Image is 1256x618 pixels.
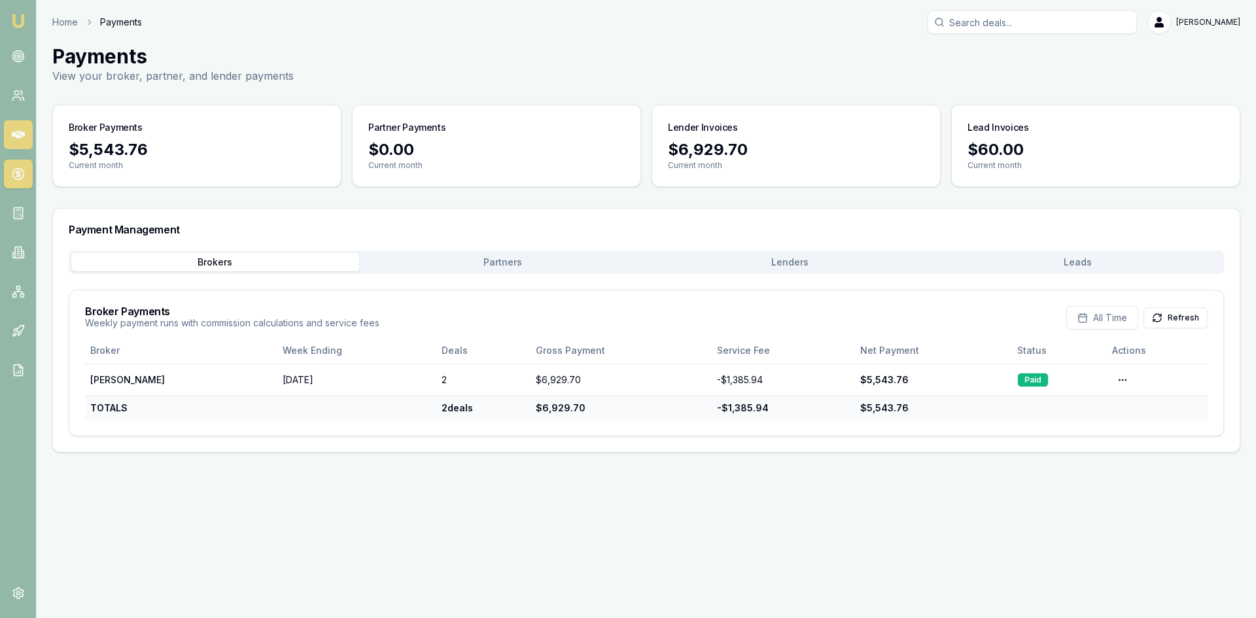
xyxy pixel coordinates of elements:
nav: breadcrumb [52,16,142,29]
button: Lenders [646,253,934,271]
th: Service Fee [712,337,856,364]
p: Current month [69,160,325,171]
span: All Time [1093,311,1127,324]
p: Current month [668,160,924,171]
div: 2 deals [442,402,526,415]
th: Deals [436,337,531,364]
th: Status [1012,337,1107,364]
td: [DATE] [277,364,436,396]
th: Gross Payment [531,337,711,364]
h1: Payments [52,44,294,68]
th: Actions [1107,337,1208,364]
button: Refresh [1143,307,1208,328]
div: [PERSON_NAME] [90,373,272,386]
h3: Partner Payments [368,121,445,134]
div: - $1,385.94 [717,402,850,415]
div: $6,929.70 [668,139,924,160]
p: Weekly payment runs with commission calculations and service fees [85,317,379,330]
h3: Broker Payments [85,306,379,317]
th: Week Ending [277,337,436,364]
div: Paid [1017,373,1049,387]
div: $5,543.76 [860,373,1007,386]
div: $0.00 [368,139,625,160]
div: - $1,385.94 [717,373,850,386]
button: All Time [1066,306,1138,330]
div: $5,543.76 [860,402,1007,415]
h3: Lead Invoices [968,121,1028,134]
span: Payments [100,16,142,29]
div: $60.00 [968,139,1224,160]
p: Current month [968,160,1224,171]
button: Leads [934,253,1222,271]
button: Partners [359,253,647,271]
div: 2 [442,373,526,386]
span: [PERSON_NAME] [1176,17,1240,27]
p: View your broker, partner, and lender payments [52,68,294,84]
h3: Payment Management [69,224,1224,235]
div: $6,929.70 [536,402,706,415]
th: Broker [85,337,277,364]
img: emu-icon-u.png [10,13,26,29]
input: Search deals [928,10,1137,34]
div: $6,929.70 [536,373,706,386]
h3: Broker Payments [69,121,143,134]
button: Brokers [71,253,359,271]
p: Current month [368,160,625,171]
h3: Lender Invoices [668,121,738,134]
div: $5,543.76 [69,139,325,160]
div: TOTALS [90,402,272,415]
th: Net Payment [855,337,1012,364]
a: Home [52,16,78,29]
